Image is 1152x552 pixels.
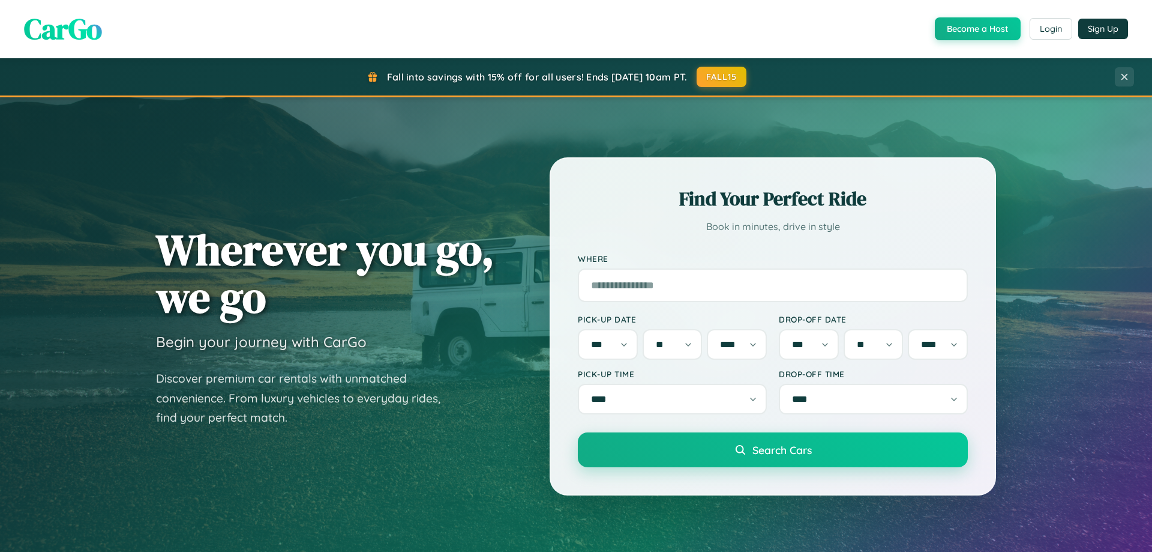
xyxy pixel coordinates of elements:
button: Become a Host [935,17,1021,40]
label: Where [578,253,968,264]
p: Discover premium car rentals with unmatched convenience. From luxury vehicles to everyday rides, ... [156,369,456,428]
span: Fall into savings with 15% off for all users! Ends [DATE] 10am PT. [387,71,688,83]
label: Drop-off Time [779,369,968,379]
h1: Wherever you go, we go [156,226,494,321]
button: Sign Up [1078,19,1128,39]
button: Login [1030,18,1072,40]
p: Book in minutes, drive in style [578,218,968,235]
span: CarGo [24,9,102,49]
label: Drop-off Date [779,314,968,324]
label: Pick-up Time [578,369,767,379]
label: Pick-up Date [578,314,767,324]
h2: Find Your Perfect Ride [578,186,968,212]
button: FALL15 [697,67,747,87]
button: Search Cars [578,432,968,467]
h3: Begin your journey with CarGo [156,333,367,351]
span: Search Cars [752,443,812,456]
